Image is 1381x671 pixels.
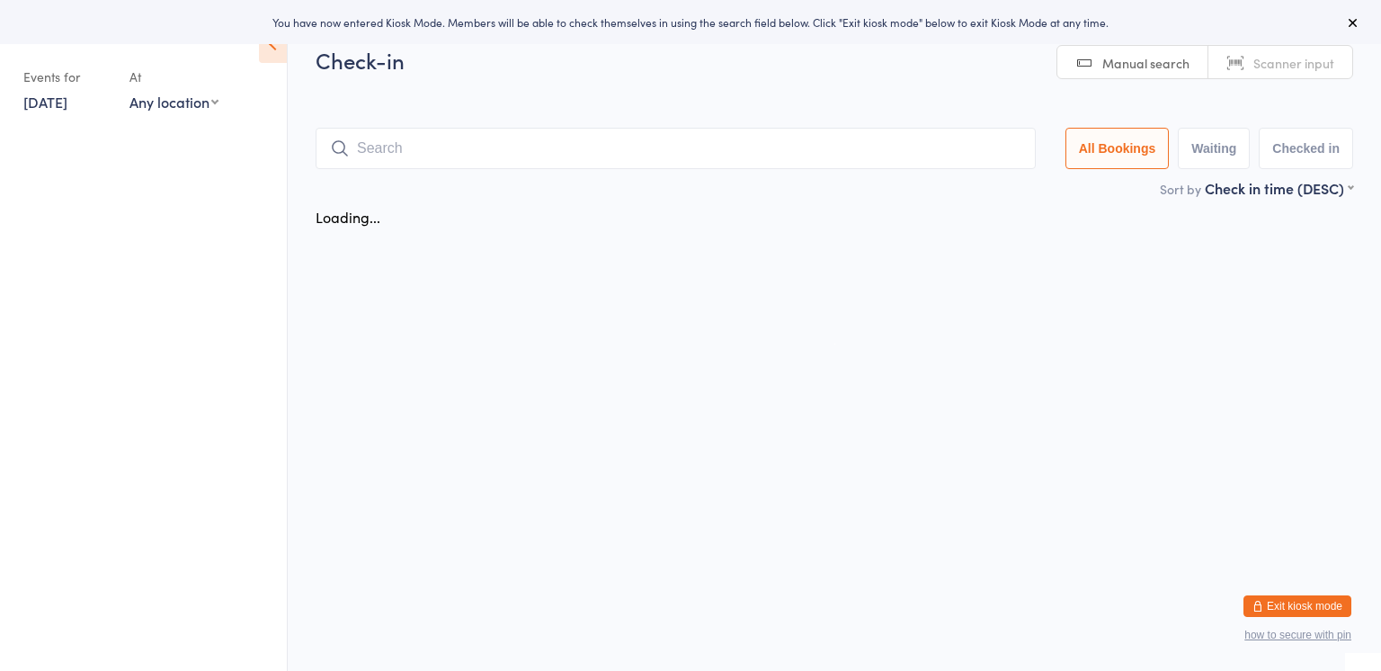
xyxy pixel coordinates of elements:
span: Manual search [1102,54,1189,72]
div: Loading... [316,207,380,227]
button: Exit kiosk mode [1243,595,1351,617]
button: Waiting [1178,128,1250,169]
div: Events for [23,62,111,92]
div: At [129,62,218,92]
div: Check in time (DESC) [1205,178,1353,198]
div: Any location [129,92,218,112]
span: Scanner input [1253,54,1334,72]
label: Sort by [1160,180,1201,198]
input: Search [316,128,1036,169]
button: Checked in [1259,128,1353,169]
a: [DATE] [23,92,67,112]
button: All Bookings [1065,128,1170,169]
div: You have now entered Kiosk Mode. Members will be able to check themselves in using the search fie... [29,14,1352,30]
h2: Check-in [316,45,1353,75]
button: how to secure with pin [1244,629,1351,641]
